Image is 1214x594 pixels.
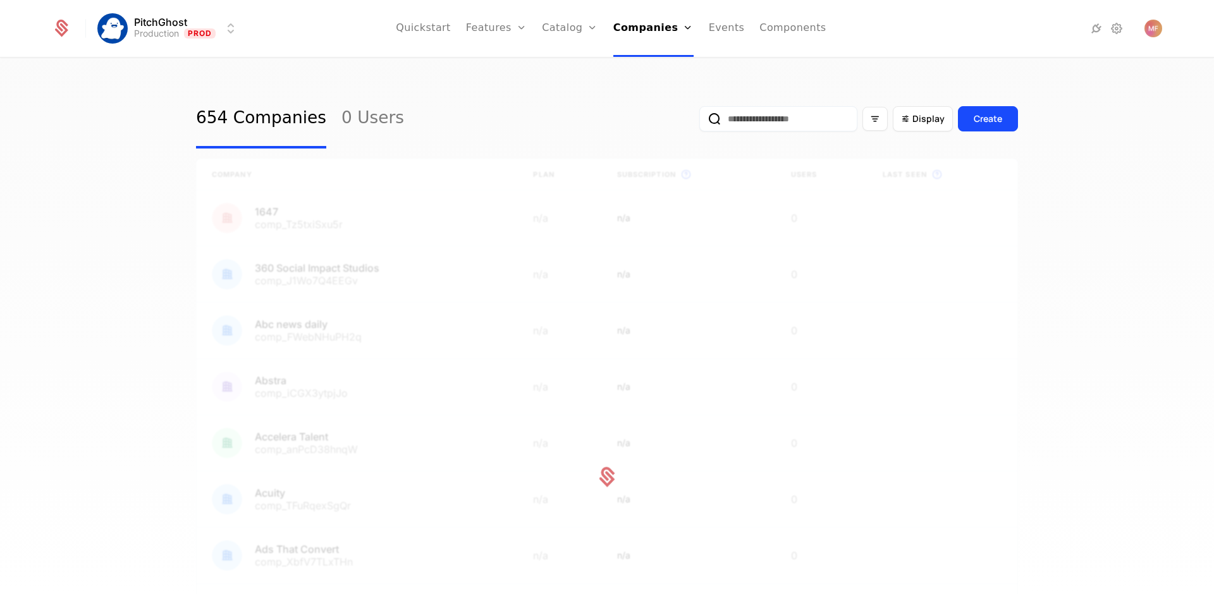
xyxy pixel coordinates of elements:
img: PitchGhost [97,13,128,44]
div: Create [974,112,1002,125]
img: Marc Frankel [1144,20,1162,37]
button: Display [893,106,953,131]
button: Select environment [101,15,239,42]
a: Settings [1109,21,1124,36]
span: Display [912,112,945,125]
button: Filter options [862,107,888,131]
a: 0 Users [341,89,404,148]
button: Create [958,106,1018,131]
span: Prod [184,28,216,39]
div: Production [134,27,179,40]
span: PitchGhost [134,17,187,27]
a: Integrations [1089,21,1104,36]
img: Schematic Loader [594,464,620,490]
button: Open user button [1144,20,1162,37]
a: 654 Companies [196,89,326,148]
